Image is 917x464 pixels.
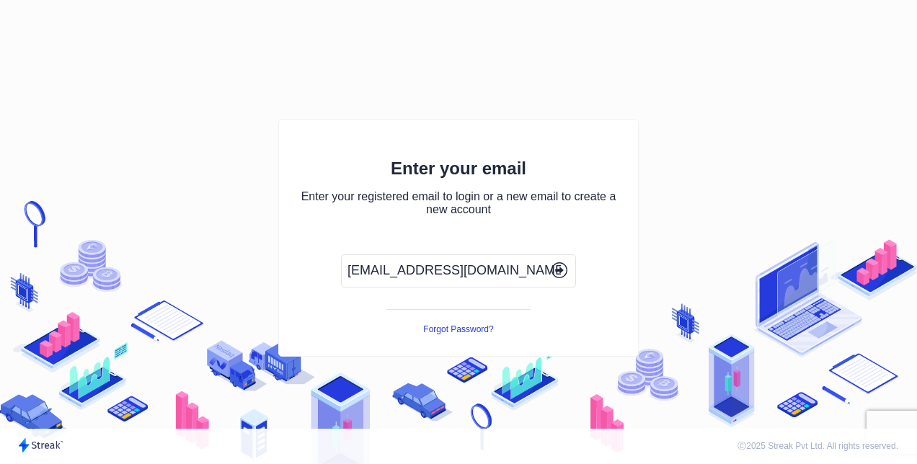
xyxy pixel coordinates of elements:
input: Email Id [341,254,576,287]
img: streak_logo [19,438,63,452]
button: Forgot Password? [423,324,493,334]
button: Ⓒ2025 Streak Pvt Ltd. All rights reserved. [733,440,903,453]
p: Enter your registered email to login or a new email to create a new account [301,190,616,216]
p: Enter your email [301,159,616,179]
